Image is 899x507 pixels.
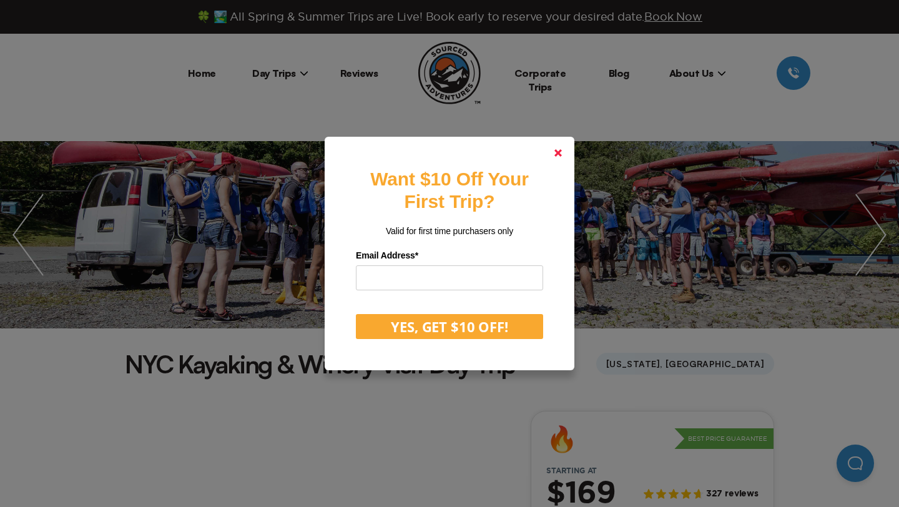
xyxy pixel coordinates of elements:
a: Close [543,138,573,168]
span: Required [415,250,418,260]
button: YES, GET $10 OFF! [356,314,543,339]
label: Email Address [356,246,543,265]
strong: Want $10 Off Your First Trip? [370,169,528,212]
span: Valid for first time purchasers only [386,226,513,236]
